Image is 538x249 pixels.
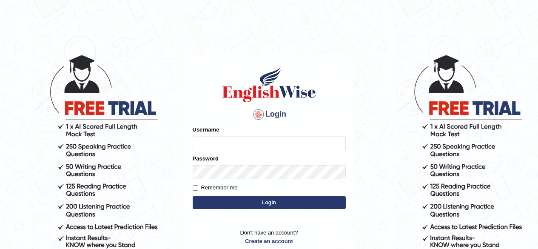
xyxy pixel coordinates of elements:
[193,108,346,121] h4: Login
[193,185,198,191] input: Remember me
[193,183,238,192] label: Remember me
[193,196,346,209] button: Login
[221,65,318,103] img: Logo of English Wise sign in for intelligent practice with AI
[193,237,346,245] a: Create an account
[193,126,219,134] label: Username
[193,155,219,163] label: Password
